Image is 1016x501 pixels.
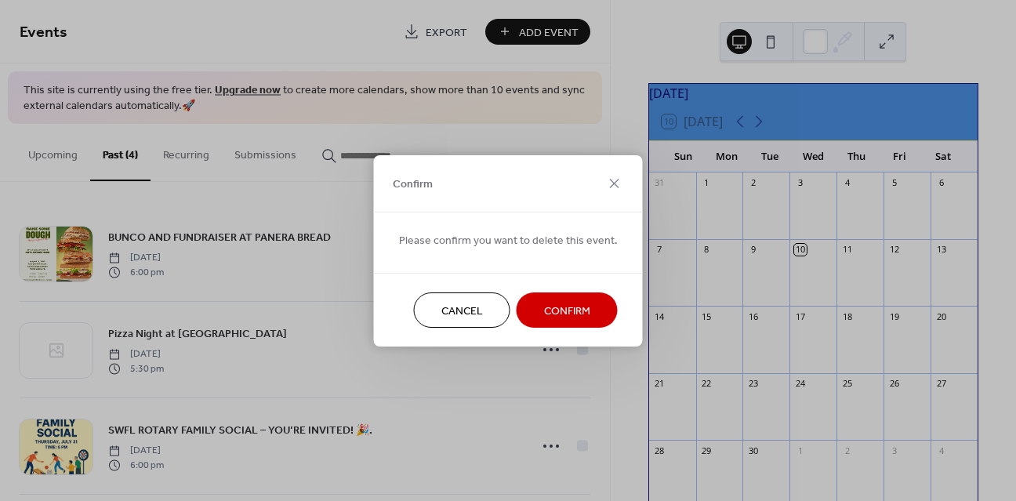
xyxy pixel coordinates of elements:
[517,292,618,328] button: Confirm
[441,303,483,319] span: Cancel
[544,303,590,319] span: Confirm
[414,292,510,328] button: Cancel
[393,176,433,193] span: Confirm
[399,232,618,249] span: Please confirm you want to delete this event.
